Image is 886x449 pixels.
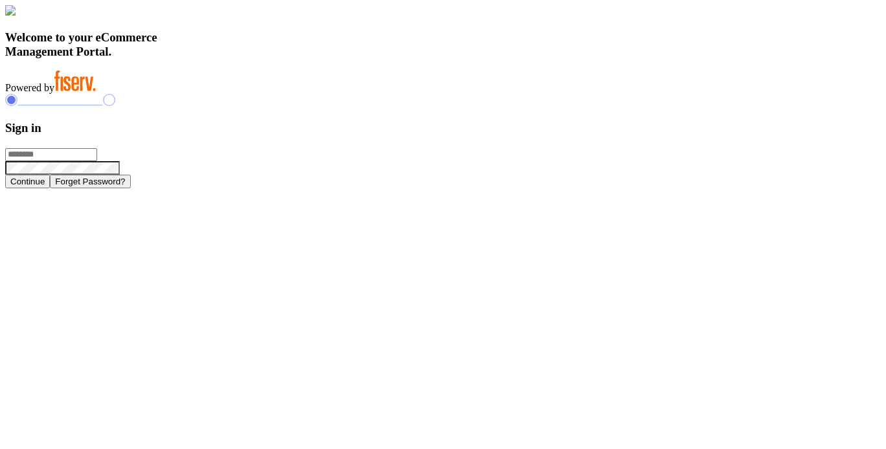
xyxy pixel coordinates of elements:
button: Forget Password? [50,175,130,188]
h3: Welcome to your eCommerce Management Portal. [5,30,881,59]
img: card_Illustration.svg [5,5,16,16]
button: Continue [5,175,50,188]
h3: Sign in [5,121,881,135]
span: Powered by [5,82,54,93]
